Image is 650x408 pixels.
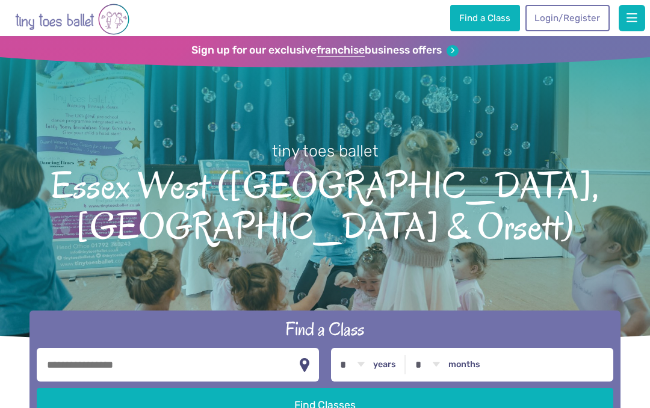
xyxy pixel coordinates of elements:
[525,5,610,31] a: Login/Register
[272,141,379,161] small: tiny toes ballet
[37,317,613,341] h2: Find a Class
[317,44,365,57] strong: franchise
[450,5,520,31] a: Find a Class
[373,359,396,370] label: years
[15,2,129,36] img: tiny toes ballet
[19,162,631,247] span: Essex West ([GEOGRAPHIC_DATA], [GEOGRAPHIC_DATA] & Orsett)
[191,44,458,57] a: Sign up for our exclusivefranchisebusiness offers
[448,359,480,370] label: months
